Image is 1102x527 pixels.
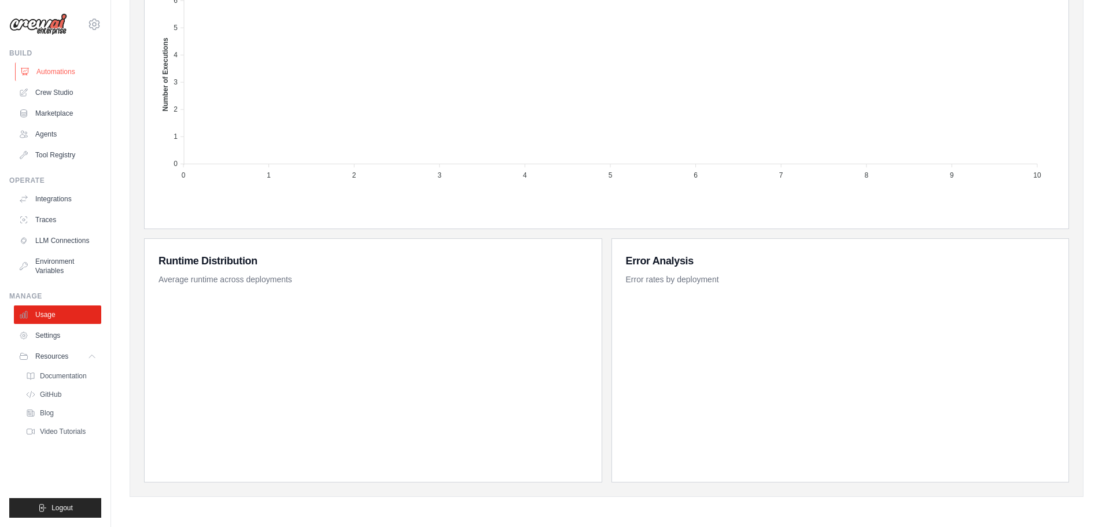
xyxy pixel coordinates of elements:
a: Blog [21,405,101,421]
tspan: 9 [950,171,954,179]
a: LLM Connections [14,231,101,250]
a: Automations [15,62,102,81]
a: Usage [14,305,101,324]
tspan: 5 [609,171,613,179]
tspan: 10 [1033,171,1041,179]
tspan: 4 [523,171,527,179]
tspan: 7 [779,171,783,179]
tspan: 1 [267,171,271,179]
a: Marketplace [14,104,101,123]
a: Documentation [21,368,101,384]
a: Video Tutorials [21,423,101,440]
tspan: 4 [174,51,178,59]
tspan: 0 [174,160,178,168]
a: Agents [14,125,101,143]
tspan: 2 [352,171,356,179]
tspan: 6 [694,171,698,179]
div: Manage [9,292,101,301]
div: Operate [9,176,101,185]
tspan: 1 [174,132,178,141]
a: Environment Variables [14,252,101,280]
div: Build [9,49,101,58]
a: Crew Studio [14,83,101,102]
tspan: 0 [182,171,186,179]
tspan: 3 [437,171,441,179]
span: Logout [51,503,73,513]
text: Number of Executions [161,38,169,112]
p: Average runtime across deployments [159,274,588,285]
h3: Runtime Distribution [159,253,588,269]
tspan: 3 [174,78,178,86]
button: Logout [9,498,101,518]
p: Error rates by deployment [626,274,1055,285]
h3: Error Analysis [626,253,1055,269]
tspan: 5 [174,24,178,32]
span: Video Tutorials [40,427,86,436]
a: Tool Registry [14,146,101,164]
a: GitHub [21,386,101,403]
span: Blog [40,408,54,418]
span: Resources [35,352,68,361]
button: Resources [14,347,101,366]
img: Logo [9,13,67,35]
span: GitHub [40,390,61,399]
a: Settings [14,326,101,345]
a: Integrations [14,190,101,208]
tspan: 8 [864,171,868,179]
tspan: 2 [174,105,178,113]
a: Traces [14,211,101,229]
span: Documentation [40,371,87,381]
